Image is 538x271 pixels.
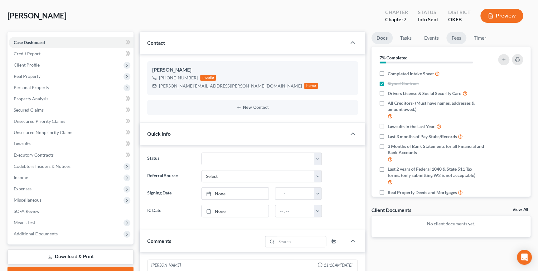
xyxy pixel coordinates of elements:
[388,90,462,97] span: Drivers License & Social Security Card
[388,189,457,196] span: Real Property Deeds and Mortgages
[480,9,523,23] button: Preview
[14,231,58,236] span: Additional Documents
[7,11,66,20] span: [PERSON_NAME]
[144,205,198,217] label: IC Date
[9,104,133,116] a: Secured Claims
[7,249,133,264] a: Download & Print
[418,9,438,16] div: Status
[9,37,133,48] a: Case Dashboard
[9,116,133,127] a: Unsecured Priority Claims
[395,32,417,44] a: Tasks
[14,96,48,101] span: Property Analysis
[14,85,49,90] span: Personal Property
[14,51,41,56] span: Credit Report
[144,170,198,183] label: Referral Source
[9,48,133,59] a: Credit Report
[9,138,133,149] a: Lawsuits
[388,71,434,77] span: Completed Intake Sheet
[14,73,41,79] span: Real Property
[9,93,133,104] a: Property Analysis
[14,141,31,146] span: Lawsuits
[448,9,470,16] div: District
[202,205,269,217] a: None
[385,16,408,23] div: Chapter
[14,62,40,68] span: Client Profile
[202,188,269,199] a: None
[371,32,393,44] a: Docs
[14,208,40,214] span: SOFA Review
[147,131,171,137] span: Quick Info
[275,188,314,199] input: -- : --
[448,16,470,23] div: OKEB
[403,16,406,22] span: 7
[388,143,486,156] span: 3 Months of Bank Statements for all Financial and Bank Accounts
[14,118,65,124] span: Unsecured Priority Claims
[385,9,408,16] div: Chapter
[14,152,54,158] span: Executory Contracts
[152,66,352,74] div: [PERSON_NAME]
[159,75,198,81] div: [PHONE_NUMBER]
[14,175,28,180] span: Income
[159,83,302,89] div: [PERSON_NAME][EMAIL_ADDRESS][PERSON_NAME][DOMAIN_NAME]
[324,262,352,268] span: 11:18AM[DATE]
[512,208,528,212] a: View All
[419,32,444,44] a: Events
[14,163,70,169] span: Codebtors Insiders & Notices
[9,149,133,161] a: Executory Contracts
[14,40,45,45] span: Case Dashboard
[469,32,491,44] a: Timer
[418,16,438,23] div: Info Sent
[144,153,198,165] label: Status
[14,220,35,225] span: Means Test
[388,133,457,140] span: Last 3 months of Pay Stubs/Records
[147,40,165,46] span: Contact
[371,207,411,213] div: Client Documents
[517,250,532,265] div: Open Intercom Messenger
[14,186,32,191] span: Expenses
[9,206,133,217] a: SOFA Review
[14,130,73,135] span: Unsecured Nonpriority Claims
[388,100,486,113] span: All Creditors- (Must have names, addresses & amount owed.)
[304,83,318,89] div: home
[275,205,314,217] input: -- : --
[376,221,526,227] p: No client documents yet.
[14,107,44,113] span: Secured Claims
[446,32,466,44] a: Fees
[388,123,435,130] span: Lawsuits in the Last Year.
[152,105,352,110] button: New Contact
[276,236,326,247] input: Search...
[144,187,198,200] label: Signing Date
[200,75,216,81] div: mobile
[14,197,41,203] span: Miscellaneous
[147,238,171,244] span: Comments
[388,166,486,178] span: Last 2 years of Federal 1040 & State 511 Tax forms. (only submitting W2 is not acceptable)
[380,55,408,60] strong: 7% Completed
[388,80,419,87] span: Signed Contract
[151,262,181,268] div: [PERSON_NAME]
[9,127,133,138] a: Unsecured Nonpriority Claims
